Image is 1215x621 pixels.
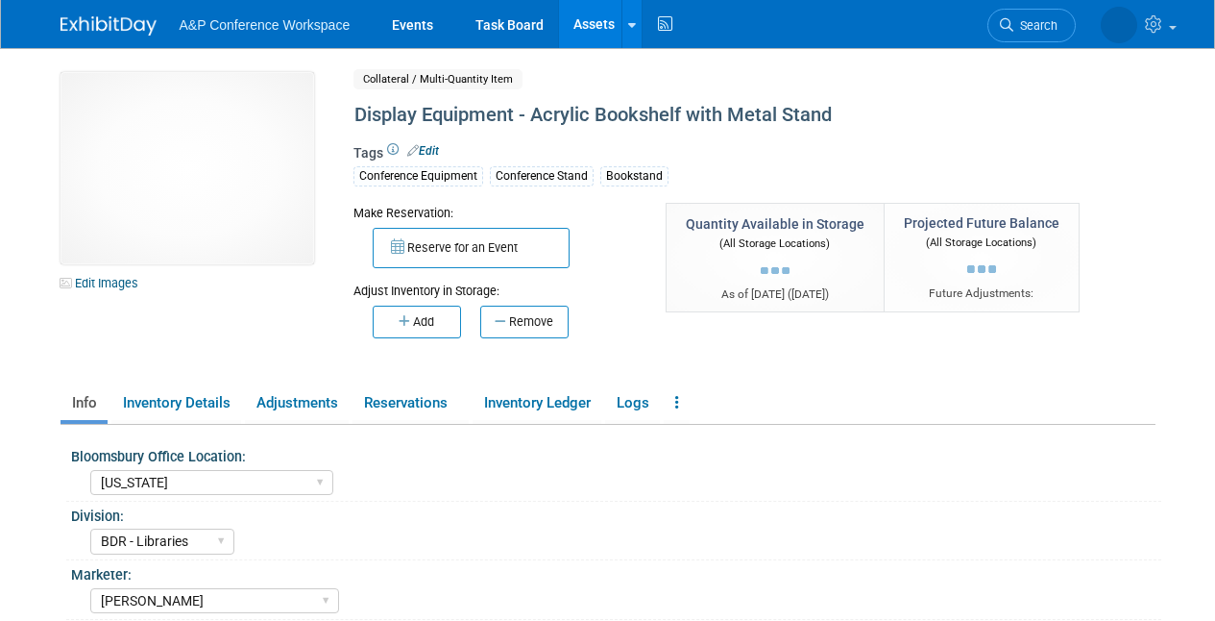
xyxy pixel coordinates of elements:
div: (All Storage Locations) [904,233,1059,251]
img: loading... [761,267,790,275]
a: Logs [605,386,660,420]
img: Anne Weston [1101,7,1137,43]
div: Make Reservation: [353,203,637,222]
span: A&P Conference Workspace [180,17,351,33]
a: Info [61,386,108,420]
a: Inventory Ledger [473,386,601,420]
div: Tags [353,143,1074,199]
img: ExhibitDay [61,16,157,36]
div: Projected Future Balance [904,213,1059,233]
img: loading... [967,265,996,273]
div: Display Equipment - Acrylic Bookshelf with Metal Stand [348,98,1074,133]
button: Add [373,306,461,338]
div: Bookstand [600,166,668,186]
div: Division: [71,502,1161,526]
a: Adjustments [245,386,349,420]
a: Edit [407,144,439,158]
a: Inventory Details [111,386,241,420]
a: Reservations [352,386,469,420]
span: Search [1013,18,1057,33]
div: Quantity Available in Storage [686,214,864,234]
span: Collateral / Multi-Quantity Item [353,69,522,89]
div: As of [DATE] ( ) [686,286,864,303]
div: (All Storage Locations) [686,234,864,252]
button: Remove [480,306,569,338]
div: Conference Stand [490,166,594,186]
span: [DATE] [791,287,825,301]
div: Marketer: [71,560,1161,584]
a: Edit Images [61,271,146,295]
div: Adjust Inventory in Storage: [353,268,637,300]
a: Search [987,9,1076,42]
button: Reserve for an Event [373,228,570,268]
div: Conference Equipment [353,166,483,186]
div: Future Adjustments: [904,286,1059,302]
div: Bloomsbury Office Location: [71,442,1161,466]
img: View Images [61,72,314,264]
